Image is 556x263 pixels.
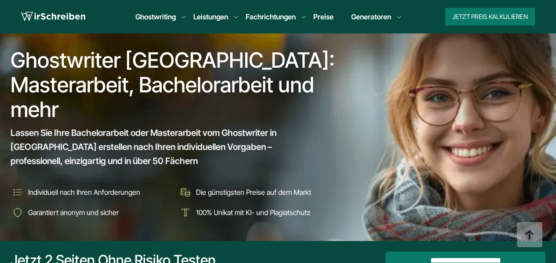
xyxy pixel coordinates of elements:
img: button top [516,222,543,248]
img: 100% Unikat mit KI- und Plagiatschutz [178,205,193,219]
span: Lassen Sie Ihre Bachelorarbeit oder Masterarbeit vom Ghostwriter in [GEOGRAPHIC_DATA] erstellen n... [11,126,324,168]
a: Generatoren [351,11,391,22]
img: logo wirschreiben [21,10,85,23]
a: Fachrichtungen [246,11,296,22]
a: Ghostwriting [135,11,176,22]
li: Garantiert anonym und sicher [11,205,172,219]
li: Individuell nach Ihren Anforderungen [11,185,172,199]
img: Garantiert anonym und sicher [11,205,25,219]
li: Die günstigsten Preise auf dem Markt [178,185,340,199]
img: Die günstigsten Preise auf dem Markt [178,185,193,199]
button: Jetzt Preis kalkulieren [445,8,535,26]
img: Individuell nach Ihren Anforderungen [11,185,25,199]
li: 100% Unikat mit KI- und Plagiatschutz [178,205,340,219]
h1: Ghostwriter [GEOGRAPHIC_DATA]: Masterarbeit, Bachelorarbeit und mehr [11,48,341,122]
a: Leistungen [193,11,228,22]
a: Preise [313,12,334,21]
